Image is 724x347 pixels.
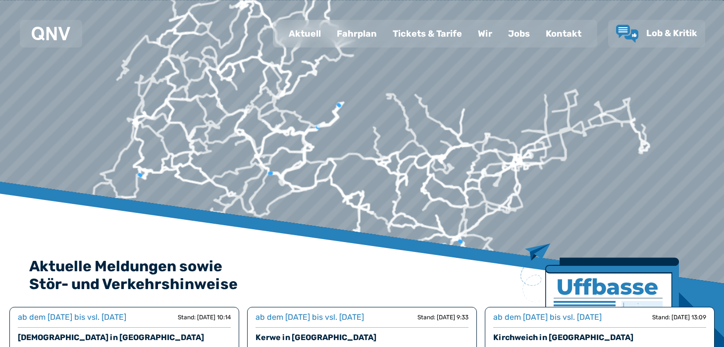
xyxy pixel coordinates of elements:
[256,311,364,323] div: ab dem [DATE] bis vsl. [DATE]
[470,21,500,47] a: Wir
[256,333,376,342] a: Kerwe in [GEOGRAPHIC_DATA]
[32,27,70,41] img: QNV Logo
[493,311,602,323] div: ab dem [DATE] bis vsl. [DATE]
[178,313,231,321] div: Stand: [DATE] 10:14
[18,311,126,323] div: ab dem [DATE] bis vsl. [DATE]
[281,21,329,47] a: Aktuell
[538,21,589,47] a: Kontakt
[329,21,385,47] a: Fahrplan
[385,21,470,47] a: Tickets & Tarife
[32,24,70,44] a: QNV Logo
[18,333,204,342] a: [DEMOGRAPHIC_DATA] in [GEOGRAPHIC_DATA]
[29,257,695,293] h2: Aktuelle Meldungen sowie Stör- und Verkehrshinweise
[500,21,538,47] a: Jobs
[646,28,697,39] span: Lob & Kritik
[417,313,468,321] div: Stand: [DATE] 9:33
[652,313,706,321] div: Stand: [DATE] 13:09
[616,25,697,43] a: Lob & Kritik
[493,333,633,342] a: Kirchweich in [GEOGRAPHIC_DATA]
